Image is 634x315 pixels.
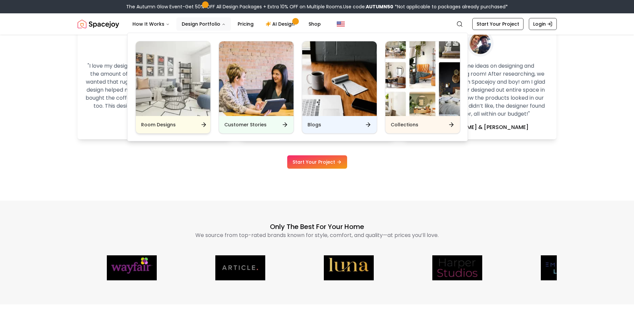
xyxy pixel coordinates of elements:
[287,155,347,169] a: Start Your Project
[212,255,262,280] img: Article logo
[127,33,468,142] div: Design Portfolio
[302,41,377,134] a: BlogsBlogs
[232,17,259,31] a: Pricing
[224,121,267,128] h6: Customer Stories
[135,41,211,134] a: Room DesignsRoom Designs
[260,17,302,31] a: AI Design
[103,255,153,280] img: Wayfair logo
[219,41,294,116] img: Customer Stories
[86,115,222,123] p: [PERSON_NAME]
[136,41,210,116] img: Room Designs
[127,17,175,31] button: How It Works
[366,3,393,10] b: AUTUMN50
[78,13,557,35] nav: Global
[529,18,557,30] a: Login
[78,17,119,31] a: Spacejoy
[385,41,460,116] img: Collections
[302,41,377,116] img: Blogs
[412,62,549,118] p: " We wanted some ideas on designing and decorating our living room! After researching, we decided...
[78,222,557,231] p: Only the Best for Your Home
[537,255,587,280] img: Empyrean Living logo
[219,41,294,134] a: Customer StoriesCustomer Stories
[337,20,345,28] img: United States
[86,62,222,110] p: " I love my design! It feels warm and cozy even with the amount of grey that is currently in ther...
[470,33,491,54] img: Spacejoy customer - Erica & Kaleb's picture
[176,17,231,31] button: Design Portfolio
[472,18,524,30] a: Start Your Project
[393,3,508,10] span: *Not applicable to packages already purchased*
[391,121,418,128] h6: Collections
[127,17,326,31] nav: Main
[78,17,119,31] img: Spacejoy Logo
[412,123,549,131] p: [PERSON_NAME] & [PERSON_NAME]
[126,3,508,10] div: The Autumn Glow Event-Get 50% OFF All Design Packages + Extra 10% OFF on Multiple Rooms.
[147,231,488,239] p: We source from top-rated brands known for style, comfort, and quality—at prices you’ll love.
[141,121,176,128] h6: Room Designs
[320,255,370,280] img: Luna & Luxe logo
[308,121,321,128] h6: Blogs
[385,41,460,134] a: CollectionsCollections
[343,3,393,10] span: Use code:
[303,17,326,31] a: Shop
[429,255,479,280] img: Harper Studios logo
